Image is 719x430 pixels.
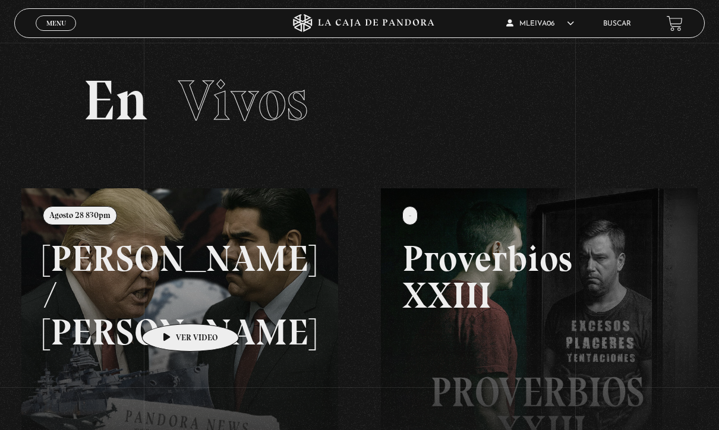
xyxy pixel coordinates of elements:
[42,30,70,38] span: Cerrar
[178,67,308,134] span: Vivos
[46,20,66,27] span: Menu
[603,20,631,27] a: Buscar
[667,15,683,31] a: View your shopping cart
[83,72,635,129] h2: En
[506,20,574,27] span: mleiva06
